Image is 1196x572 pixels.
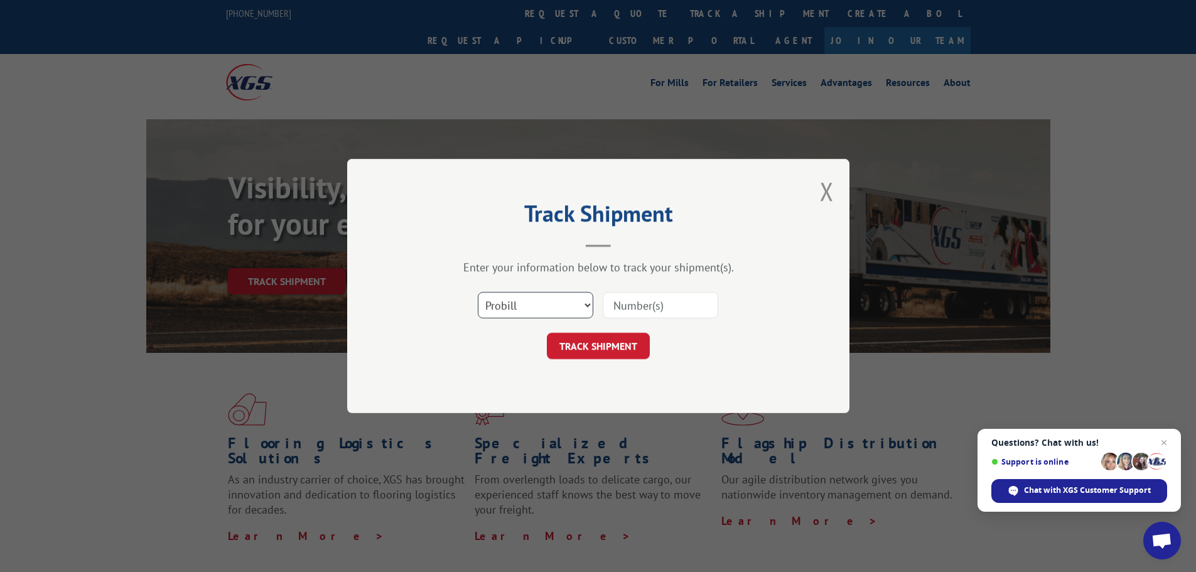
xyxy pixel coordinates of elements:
[547,333,650,359] button: TRACK SHIPMENT
[991,438,1167,448] span: Questions? Chat with us!
[1024,485,1151,496] span: Chat with XGS Customer Support
[991,479,1167,503] div: Chat with XGS Customer Support
[1156,435,1172,450] span: Close chat
[820,175,834,208] button: Close modal
[410,205,787,229] h2: Track Shipment
[991,457,1097,467] span: Support is online
[410,260,787,274] div: Enter your information below to track your shipment(s).
[1143,522,1181,559] div: Open chat
[603,292,718,318] input: Number(s)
